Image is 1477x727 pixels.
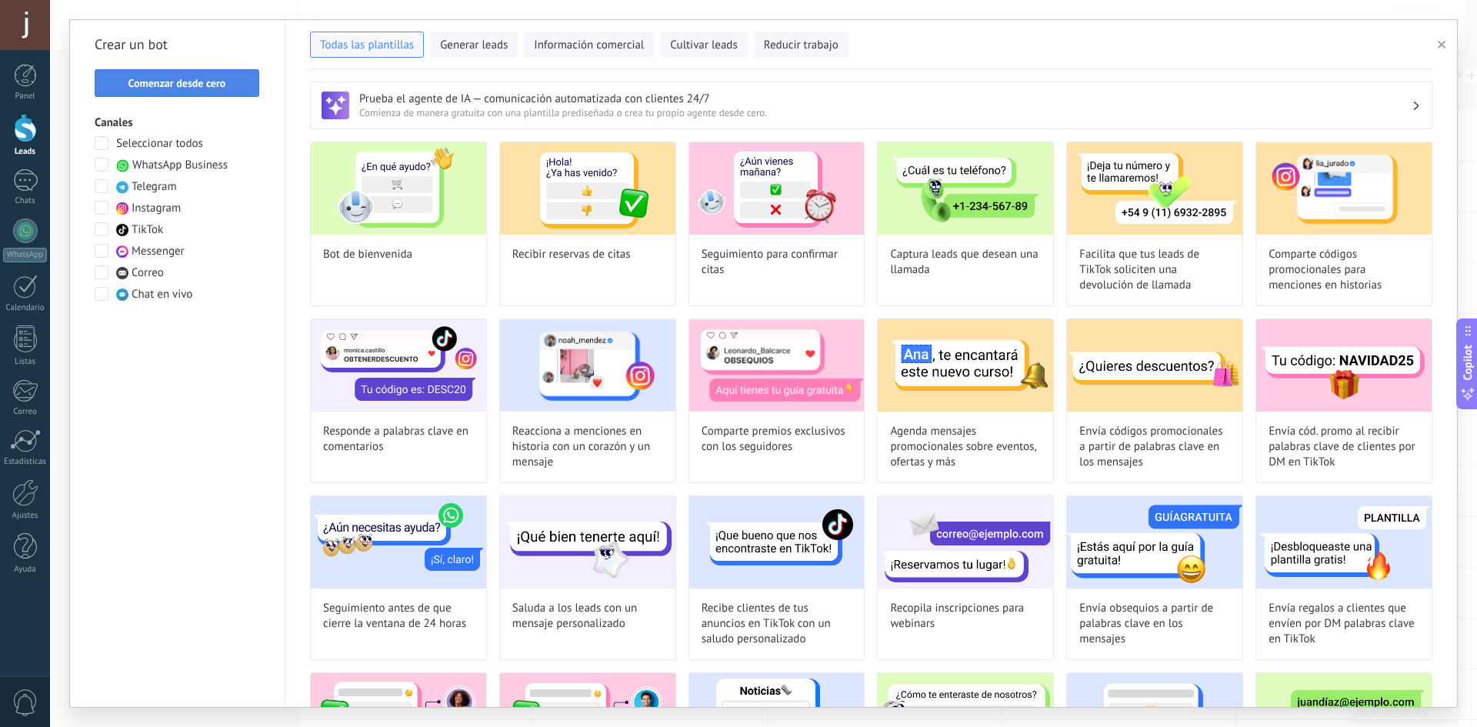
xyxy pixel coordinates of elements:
div: Listas [3,357,48,367]
h3: Canales [95,115,260,130]
img: Envía cód. promo al recibir palabras clave de clientes por DM en TikTok [1256,319,1432,412]
span: Cultivar leads [670,38,737,53]
img: Facilita que tus leads de TikTok soliciten una devolución de llamada [1067,142,1242,235]
div: Ayuda [3,565,48,575]
div: Chats [3,196,48,206]
span: Seleccionar todos [116,136,203,152]
div: Correo [3,407,48,417]
img: Envía regalos a clientes que envíen por DM palabras clave en TikTok [1256,496,1432,589]
button: Comenzar desde cero [95,69,259,97]
img: Seguimiento antes de que cierre la ventana de 24 horas [311,496,486,589]
span: Captura leads que desean una llamada [890,247,1041,278]
span: Envía códigos promocionales a partir de palabras clave en los mensajes [1079,424,1230,470]
div: WhatsApp [3,248,47,262]
span: Seguimiento antes de que cierre la ventana de 24 horas [323,601,474,632]
span: Reducir trabajo [764,38,839,53]
span: Messenger [132,244,185,259]
div: Calendario [3,303,48,313]
span: Bot de bienvenida [323,247,412,262]
img: Recopila inscripciones para webinars [878,496,1053,589]
span: Telegram [132,179,177,195]
span: Información comercial [534,38,644,53]
span: Envía regalos a clientes que envíen por DM palabras clave en TikTok [1269,601,1419,647]
button: Generar leads [430,32,518,58]
span: Saluda a los leads con un mensaje personalizado [512,601,663,632]
img: Envía códigos promocionales a partir de palabras clave en los mensajes [1067,319,1242,412]
img: Recibir reservas de citas [500,142,675,235]
img: Seguimiento para confirmar citas [689,142,865,235]
img: Comparte premios exclusivos con los seguidores [689,319,865,412]
img: Recibe clientes de tus anuncios en TikTok con un saludo personalizado [689,496,865,589]
span: Comparte premios exclusivos con los seguidores [702,424,852,455]
span: Copilot [1460,345,1475,380]
span: Envía obsequios a partir de palabras clave en los mensajes [1079,601,1230,647]
span: Comienza de manera gratuita con una plantilla prediseñada o crea tu propio agente desde cero. [359,106,1412,119]
span: Comparte códigos promocionales para menciones en historias [1269,247,1419,293]
span: Facilita que tus leads de TikTok soliciten una devolución de llamada [1079,247,1230,293]
span: Envía cód. promo al recibir palabras clave de clientes por DM en TikTok [1269,424,1419,470]
div: Ajustes [3,511,48,521]
img: Bot de bienvenida [311,142,486,235]
span: Reacciona a menciones en historia con un corazón y un mensaje [512,424,663,470]
button: Reducir trabajo [754,32,849,58]
span: TikTok [132,222,163,238]
button: Todas las plantillas [310,32,424,58]
span: Agenda mensajes promocionales sobre eventos, ofertas y más [890,424,1041,470]
img: Comparte códigos promocionales para menciones en historias [1256,142,1432,235]
span: Instagram [132,201,181,216]
img: Saluda a los leads con un mensaje personalizado [500,496,675,589]
img: Captura leads que desean una llamada [878,142,1053,235]
span: Recibir reservas de citas [512,247,631,262]
h3: Prueba el agente de IA — comunicación automatizada con clientes 24/7 [359,92,1412,106]
button: Información comercial [524,32,654,58]
span: WhatsApp Business [132,158,228,173]
img: Envía obsequios a partir de palabras clave en los mensajes [1067,496,1242,589]
span: Recibe clientes de tus anuncios en TikTok con un saludo personalizado [702,601,852,647]
div: Panel [3,92,48,102]
h2: Crear un bot [95,32,260,57]
img: Agenda mensajes promocionales sobre eventos, ofertas y más [878,319,1053,412]
div: Estadísticas [3,457,48,467]
span: Recopila inscripciones para webinars [890,601,1041,632]
span: Chat en vivo [132,287,192,302]
div: Leads [3,147,48,157]
span: Seguimiento para confirmar citas [702,247,852,278]
span: Todas las plantillas [320,38,414,53]
span: Responde a palabras clave en comentarios [323,424,474,455]
img: Responde a palabras clave en comentarios [311,319,486,412]
span: Generar leads [440,38,508,53]
img: Reacciona a menciones en historia con un corazón y un mensaje [500,319,675,412]
span: Correo [132,265,164,281]
button: Cultivar leads [660,32,747,58]
span: Comenzar desde cero [128,78,226,88]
